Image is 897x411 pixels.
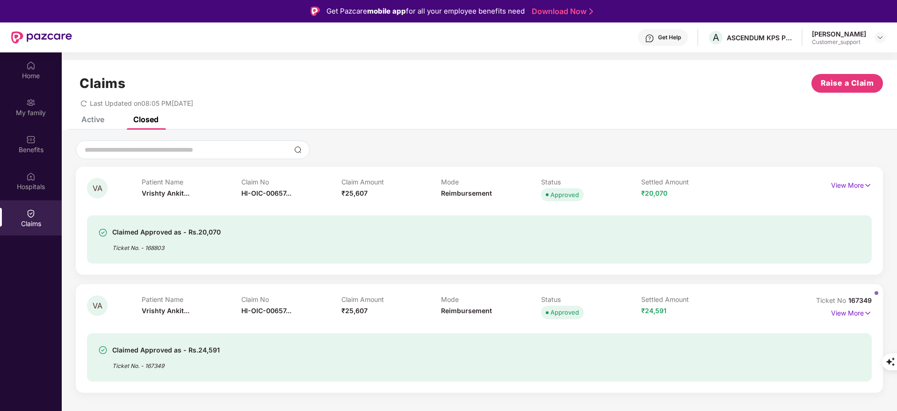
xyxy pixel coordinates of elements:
div: [PERSON_NAME] [812,29,866,38]
img: svg+xml;base64,PHN2ZyBpZD0iQ2xhaW0iIHhtbG5zPSJodHRwOi8vd3d3LnczLm9yZy8yMDAwL3N2ZyIgd2lkdGg9IjIwIi... [26,209,36,218]
img: svg+xml;base64,PHN2ZyB4bWxucz0iaHR0cDovL3d3dy53My5vcmcvMjAwMC9zdmciIHdpZHRoPSIxNyIgaGVpZ2h0PSIxNy... [864,180,872,191]
span: Ticket No [816,296,848,304]
span: Raise a Claim [821,77,874,89]
span: HI-OIC-00657... [241,307,291,315]
img: Logo [311,7,320,16]
span: ₹24,591 [641,307,666,315]
p: View More [831,306,872,318]
img: svg+xml;base64,PHN2ZyBpZD0iSGVscC0zMngzMiIgeG1sbnM9Imh0dHA6Ly93d3cudzMub3JnLzIwMDAvc3ZnIiB3aWR0aD... [645,34,654,43]
div: Get Help [658,34,681,41]
span: redo [80,99,87,107]
a: Download Now [532,7,590,16]
button: Raise a Claim [811,74,883,93]
p: Claim Amount [341,178,441,186]
span: VA [93,184,102,192]
p: Settled Amount [641,178,741,186]
p: Mode [441,295,541,303]
span: ₹25,607 [341,189,368,197]
div: Approved [550,190,579,199]
div: Ticket No. - 167349 [112,356,220,370]
p: Status [541,295,641,303]
img: svg+xml;base64,PHN2ZyBpZD0iU3VjY2Vzcy0zMngzMiIgeG1sbnM9Imh0dHA6Ly93d3cudzMub3JnLzIwMDAvc3ZnIiB3aW... [98,345,108,355]
div: ASCENDUM KPS PRIVATE LIMITED [727,33,792,42]
div: Closed [133,115,159,124]
img: svg+xml;base64,PHN2ZyB3aWR0aD0iMjAiIGhlaWdodD0iMjAiIHZpZXdCb3g9IjAgMCAyMCAyMCIgZmlsbD0ibm9uZSIgeG... [26,98,36,107]
div: Active [81,115,104,124]
img: New Pazcare Logo [11,31,72,44]
span: VA [93,302,102,310]
img: Stroke [589,7,593,16]
span: ₹25,607 [341,307,368,315]
img: svg+xml;base64,PHN2ZyB4bWxucz0iaHR0cDovL3d3dy53My5vcmcvMjAwMC9zdmciIHdpZHRoPSIxNyIgaGVpZ2h0PSIxNy... [864,308,872,318]
div: Approved [550,308,579,317]
img: svg+xml;base64,PHN2ZyBpZD0iU3VjY2Vzcy0zMngzMiIgeG1sbnM9Imh0dHA6Ly93d3cudzMub3JnLzIwMDAvc3ZnIiB3aW... [98,228,108,237]
strong: mobile app [367,7,406,15]
span: Reimbursement [441,307,492,315]
img: svg+xml;base64,PHN2ZyBpZD0iSG9zcGl0YWxzIiB4bWxucz0iaHR0cDovL3d3dy53My5vcmcvMjAwMC9zdmciIHdpZHRoPS... [26,172,36,181]
p: Patient Name [142,295,242,303]
span: Vrishty Ankit... [142,189,189,197]
p: Mode [441,178,541,186]
p: Claim Amount [341,295,441,303]
div: Ticket No. - 168803 [112,238,221,252]
p: Patient Name [142,178,242,186]
img: svg+xml;base64,PHN2ZyBpZD0iSG9tZSIgeG1sbnM9Imh0dHA6Ly93d3cudzMub3JnLzIwMDAvc3ZnIiB3aWR0aD0iMjAiIG... [26,61,36,70]
p: View More [831,178,872,191]
p: Claim No [241,178,341,186]
span: Reimbursement [441,189,492,197]
span: ₹20,070 [641,189,667,197]
div: Get Pazcare for all your employee benefits need [326,6,525,17]
p: Status [541,178,641,186]
div: Claimed Approved as - Rs.20,070 [112,227,221,238]
div: Customer_support [812,38,866,46]
span: A [713,32,719,43]
img: svg+xml;base64,PHN2ZyBpZD0iQmVuZWZpdHMiIHhtbG5zPSJodHRwOi8vd3d3LnczLm9yZy8yMDAwL3N2ZyIgd2lkdGg9Ij... [26,135,36,144]
span: Last Updated on 08:05 PM[DATE] [90,99,193,107]
img: svg+xml;base64,PHN2ZyBpZD0iU2VhcmNoLTMyeDMyIiB4bWxucz0iaHR0cDovL3d3dy53My5vcmcvMjAwMC9zdmciIHdpZH... [294,146,302,154]
h1: Claims [80,75,125,91]
p: Settled Amount [641,295,741,303]
p: Claim No [241,295,341,303]
span: HI-OIC-00657... [241,189,291,197]
span: 167349 [848,296,872,304]
span: Vrishty Ankit... [142,307,189,315]
img: svg+xml;base64,PHN2ZyBpZD0iRHJvcGRvd24tMzJ4MzIiIHhtbG5zPSJodHRwOi8vd3d3LnczLm9yZy8yMDAwL3N2ZyIgd2... [876,34,884,41]
div: Claimed Approved as - Rs.24,591 [112,345,220,356]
